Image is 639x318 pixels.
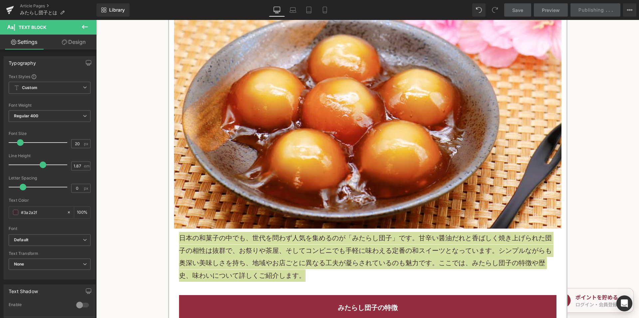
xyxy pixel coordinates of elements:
[488,3,502,17] button: Redo
[9,154,91,158] div: Line Height
[623,3,636,17] button: More
[20,3,97,9] a: Article Pages
[9,226,91,231] div: Font
[317,3,333,17] a: Mobile
[269,3,285,17] a: Desktop
[512,7,523,14] span: Save
[14,262,24,266] b: None
[616,295,632,311] div: Open Intercom Messenger
[9,56,36,66] div: Typography
[21,209,64,216] input: Color
[97,3,129,17] a: New Library
[83,214,456,259] font: 日本の和菓子の中でも、世代を問わず人気を集めるのが「みたらし団子」です。甘辛い醤油だれと香ばしく焼き上げられた団子の相性は抜群で、お祭りや茶屋、そしてコンビニでも手軽に味わえる定番の和スイーツと...
[9,251,91,256] div: Text Transform
[19,25,46,30] span: Text Block
[285,3,301,17] a: Laptop
[74,207,90,218] div: %
[22,85,37,91] b: Custom
[9,176,91,180] div: Letter Spacing
[84,164,90,168] span: em
[109,7,125,13] span: Library
[84,142,90,146] span: px
[20,10,57,15] span: みたらし団子とは
[9,103,91,108] div: Font Weight
[9,131,91,136] div: Font Size
[9,285,38,294] div: Text Shadow
[534,3,568,17] a: Preview
[472,3,486,17] button: Undo
[9,198,91,203] div: Text Color
[242,284,302,292] font: みたらし団子の特徴
[542,7,560,14] span: Preview
[14,113,39,118] b: Regular 400
[84,186,90,190] span: px
[9,74,91,79] div: Text Styles
[14,237,28,243] i: Default
[301,3,317,17] a: Tablet
[50,35,98,50] a: Design
[9,302,70,309] div: Enable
